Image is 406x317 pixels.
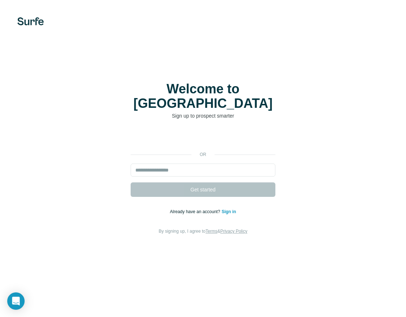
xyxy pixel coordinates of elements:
[159,229,248,234] span: By signing up, I agree to &
[131,82,275,111] h1: Welcome to [GEOGRAPHIC_DATA]
[7,292,25,310] div: Open Intercom Messenger
[191,151,215,158] p: or
[170,209,222,214] span: Already have an account?
[221,209,236,214] a: Sign in
[17,17,44,25] img: Surfe's logo
[220,229,248,234] a: Privacy Policy
[206,229,217,234] a: Terms
[127,130,279,146] iframe: Sign in with Google Button
[131,112,275,119] p: Sign up to prospect smarter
